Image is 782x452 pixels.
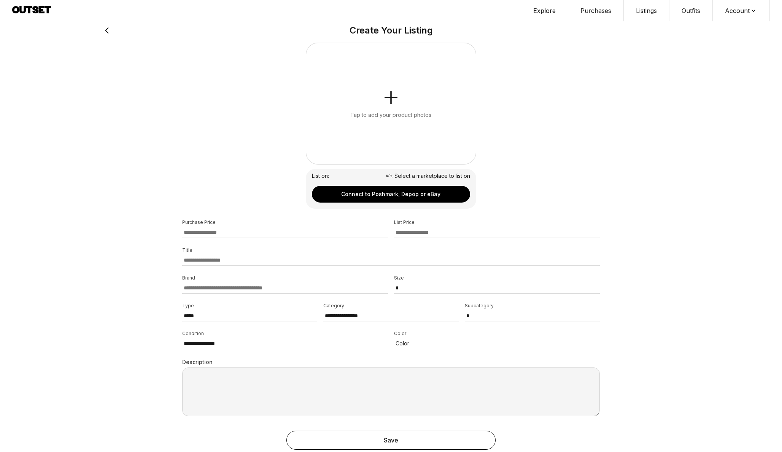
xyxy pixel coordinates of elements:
p: Brand [182,275,388,281]
button: Save [286,431,495,450]
p: Type [182,303,318,309]
div: Tap to add your product photos [350,111,431,119]
p: Category [323,303,459,309]
p: Purchase Price [182,219,388,225]
button: Connect to Poshmark, Depop or eBay [312,186,470,203]
p: List Price [394,219,415,225]
p: Color [394,331,600,337]
p: Size [394,275,600,281]
div: Select a marketplace to list on [386,172,470,180]
p: Color [396,340,588,347]
button: Tap to add your product photos [306,43,476,164]
div: List on: [312,172,329,180]
div: Save [294,436,487,445]
p: Description [182,358,600,366]
p: Subcategory [465,303,600,309]
p: Title [182,247,600,253]
h2: Create Your Listing [114,24,668,37]
p: Condition [182,331,388,337]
